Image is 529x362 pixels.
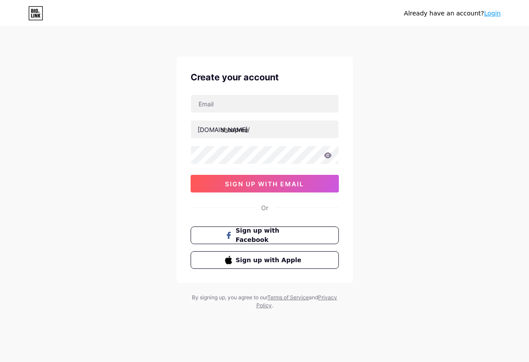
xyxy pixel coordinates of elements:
[261,203,268,212] div: Or
[198,125,250,134] div: [DOMAIN_NAME]/
[190,294,340,309] div: By signing up, you agree to our and .
[225,180,304,188] span: sign up with email
[267,294,309,301] a: Terms of Service
[236,226,304,245] span: Sign up with Facebook
[191,121,338,138] input: username
[484,10,501,17] a: Login
[191,226,339,244] button: Sign up with Facebook
[191,71,339,84] div: Create your account
[191,95,338,113] input: Email
[191,251,339,269] button: Sign up with Apple
[404,9,501,18] div: Already have an account?
[191,175,339,192] button: sign up with email
[236,256,304,265] span: Sign up with Apple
